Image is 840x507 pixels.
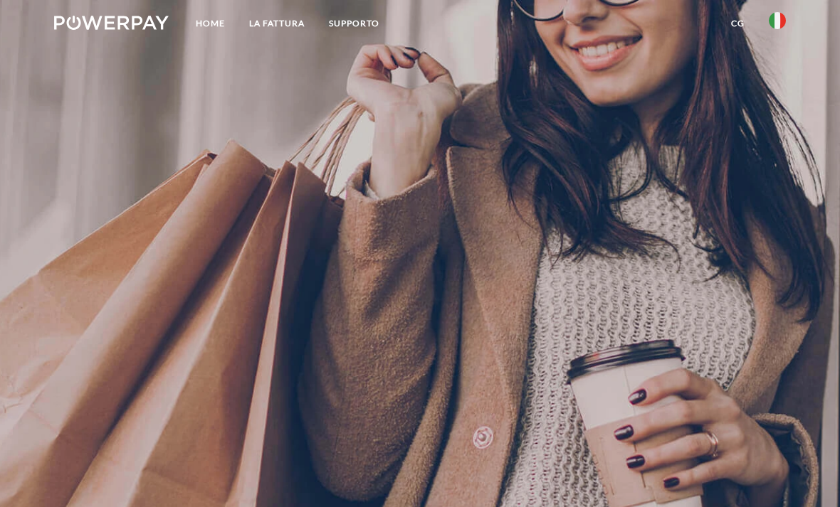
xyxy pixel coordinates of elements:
[317,11,392,36] a: Supporto
[719,11,757,36] a: CG
[237,11,317,36] a: LA FATTURA
[54,16,169,30] img: logo-powerpay-white.svg
[184,11,237,36] a: Home
[769,12,786,29] img: it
